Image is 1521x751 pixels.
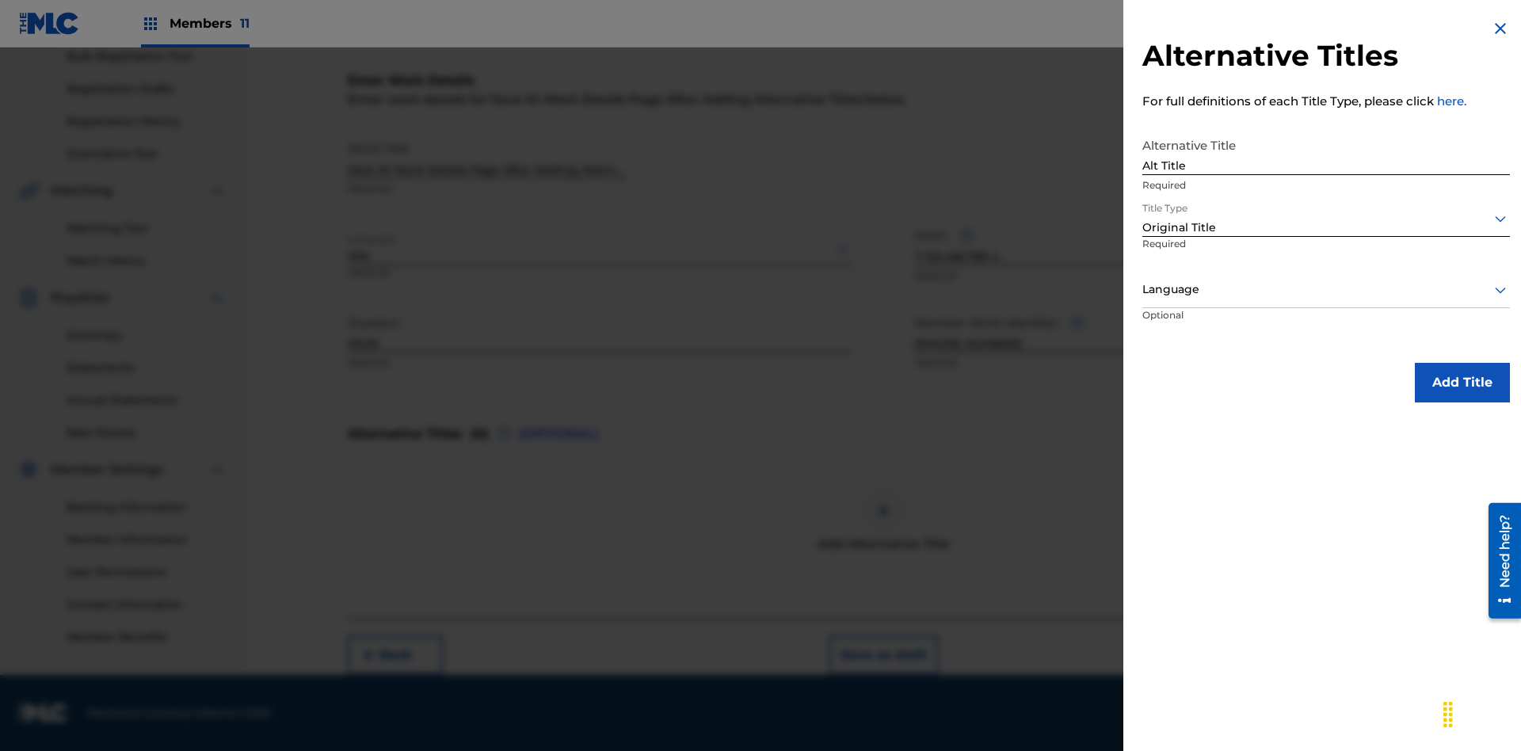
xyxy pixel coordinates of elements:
[1142,38,1510,74] h2: Alternative Titles
[1142,93,1510,111] p: For full definitions of each Title Type, please click
[1142,237,1260,273] p: Required
[1415,363,1510,402] button: Add Title
[141,14,160,33] img: Top Rightsholders
[1142,178,1510,193] p: Required
[1477,497,1521,627] iframe: Resource Center
[1437,93,1466,109] a: here.
[1442,675,1521,751] iframe: Chat Widget
[19,12,80,35] img: MLC Logo
[170,14,250,32] span: Members
[1435,691,1461,738] div: Drag
[240,16,250,31] span: 11
[1142,308,1261,344] p: Optional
